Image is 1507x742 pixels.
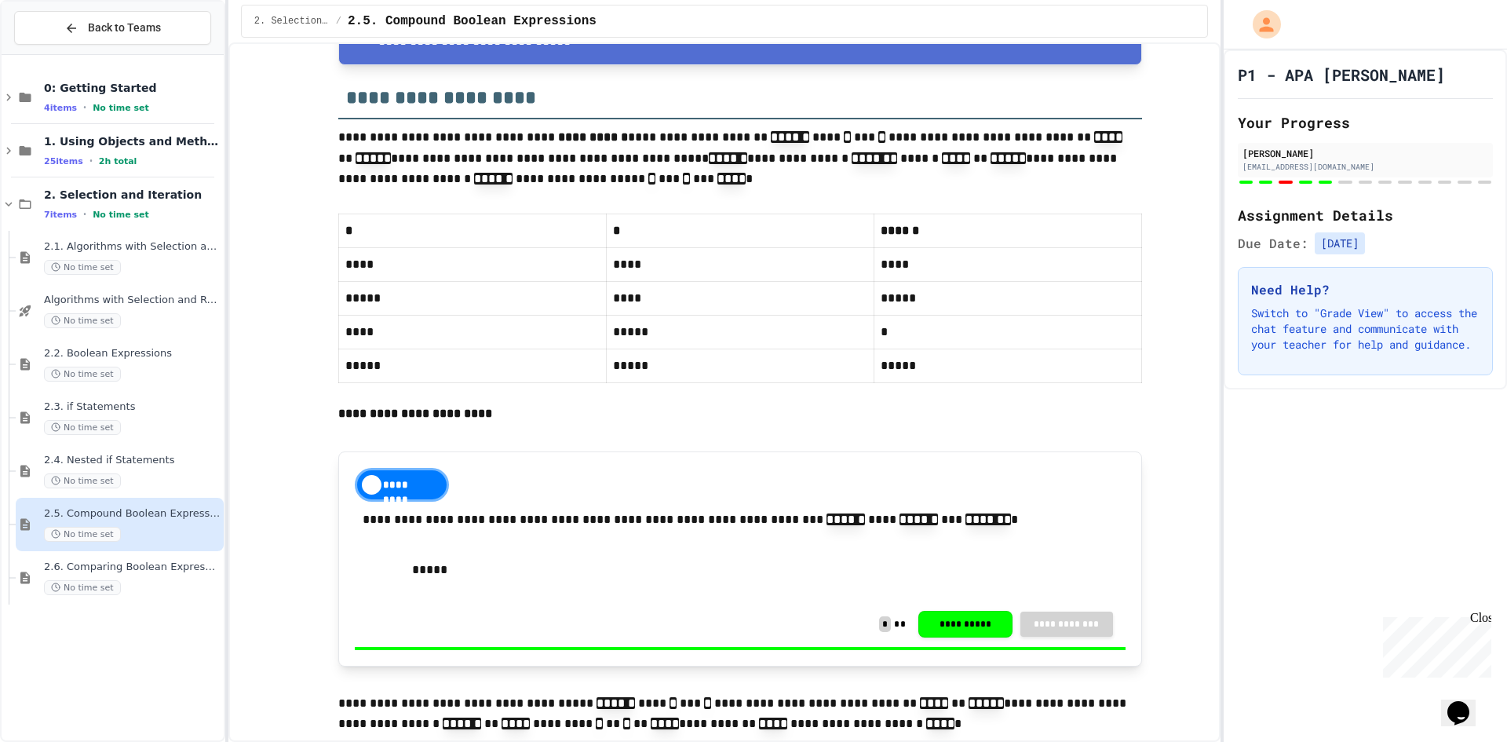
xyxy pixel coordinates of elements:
div: [EMAIL_ADDRESS][DOMAIN_NAME] [1242,161,1488,173]
span: No time set [93,210,149,220]
span: No time set [44,527,121,542]
span: 1. Using Objects and Methods [44,134,221,148]
p: Switch to "Grade View" to access the chat feature and communicate with your teacher for help and ... [1251,305,1480,353]
span: 2.3. if Statements [44,400,221,414]
span: No time set [44,260,121,275]
h2: Your Progress [1238,111,1493,133]
span: No time set [93,103,149,113]
span: Due Date: [1238,234,1308,253]
span: 25 items [44,156,83,166]
span: 2.6. Comparing Boolean Expressions ([PERSON_NAME] Laws) [44,561,221,574]
div: My Account [1236,6,1285,42]
span: 2. Selection and Iteration [44,188,221,202]
span: / [336,15,341,27]
span: [DATE] [1315,232,1365,254]
span: 4 items [44,103,77,113]
span: No time set [44,473,121,488]
span: • [83,208,86,221]
span: • [83,101,86,114]
span: Algorithms with Selection and Repetition - Topic 2.1 [44,294,221,307]
span: No time set [44,420,121,435]
span: Back to Teams [88,20,161,36]
span: 2.1. Algorithms with Selection and Repetition [44,240,221,254]
span: 2.5. Compound Boolean Expressions [348,12,597,31]
h3: Need Help? [1251,280,1480,299]
h1: P1 - APA [PERSON_NAME] [1238,64,1445,86]
iframe: chat widget [1441,679,1491,726]
span: No time set [44,580,121,595]
span: 2h total [99,156,137,166]
span: 7 items [44,210,77,220]
iframe: chat widget [1377,611,1491,678]
span: 2.2. Boolean Expressions [44,347,221,360]
div: Chat with us now!Close [6,6,108,100]
span: No time set [44,313,121,328]
span: 2.5. Compound Boolean Expressions [44,507,221,521]
span: No time set [44,367,121,382]
div: [PERSON_NAME] [1242,146,1488,160]
span: • [89,155,93,167]
span: 2.4. Nested if Statements [44,454,221,467]
span: 2. Selection and Iteration [254,15,330,27]
span: 0: Getting Started [44,81,221,95]
h2: Assignment Details [1238,204,1493,226]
